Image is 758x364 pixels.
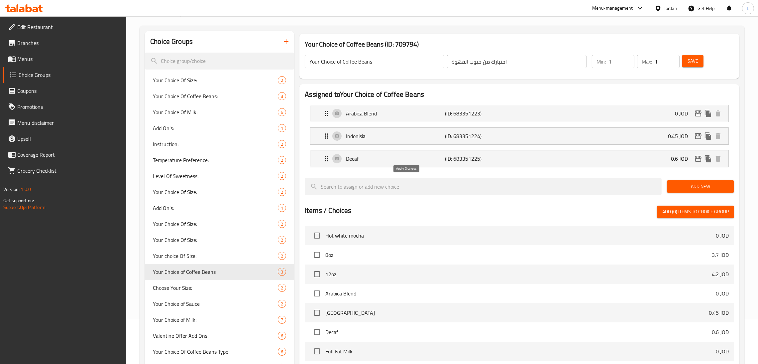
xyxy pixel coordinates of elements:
div: Choices [278,316,286,324]
a: Coupons [3,83,127,99]
div: Temperature Preference:2 [145,152,294,168]
p: Indonisia [346,132,445,140]
div: Choices [278,268,286,276]
div: Choices [278,332,286,340]
span: Your Choice of Coffee Beans [153,268,278,276]
span: 2 [278,253,286,259]
div: Your Choice Of Milk:6 [145,104,294,120]
div: Choices [278,284,286,292]
span: Select choice [310,325,324,339]
span: 2 [278,285,286,291]
div: Valentine Offer Add Ons:6 [145,328,294,344]
span: 12oz [325,270,712,278]
span: 3 [278,93,286,99]
h2: Items / Choices [305,206,351,216]
p: 0.45 JOD [709,309,729,317]
input: search [305,178,662,195]
button: duplicate [703,154,713,164]
span: Edit Restaurant [17,23,121,31]
span: 1.0.0 [21,185,31,194]
span: Select choice [310,344,324,358]
div: Choices [278,108,286,116]
div: Your Choice of Sauce2 [145,296,294,312]
div: Your Choice Of Size:2 [145,216,294,232]
span: Coupons [17,87,121,95]
span: Level Of Sweetness: [153,172,278,180]
p: (ID: 683351223) [445,109,511,117]
span: Your Choice of Sauce [153,300,278,308]
span: Upsell [17,135,121,143]
span: Select choice [310,306,324,320]
div: Your Choice of Milk:7 [145,312,294,328]
span: 1 [278,205,286,211]
button: edit [693,108,703,118]
input: search [145,53,294,70]
li: Expand [305,102,734,125]
span: 2 [278,221,286,227]
span: 2 [278,157,286,163]
span: Get support on: [3,196,34,205]
span: Hot white mocha [325,232,716,240]
p: (ID: 683351224) [445,132,511,140]
span: Instruction: [153,140,278,148]
div: Choices [278,124,286,132]
h2: Choice Groups [150,37,193,47]
a: Coverage Report [3,147,127,163]
span: Your Choice of Milk: [153,316,278,324]
span: Choice Groups [19,71,121,79]
span: 6 [278,349,286,355]
span: Full Fat Milk [325,347,716,355]
button: duplicate [703,108,713,118]
p: 0.45 JOD [668,132,693,140]
p: 0 JOD [716,289,729,297]
button: edit [693,131,703,141]
div: Choices [278,236,286,244]
p: (ID: 683351225) [445,155,511,163]
div: Choices [278,172,286,180]
div: Level Of Sweetness:2 [145,168,294,184]
span: Your Choice Of Milk: [153,108,278,116]
span: Select choice [310,267,324,281]
span: 8oz [325,251,712,259]
div: Choices [278,156,286,164]
span: 1 [278,125,286,131]
span: Branches [17,39,121,47]
li: Expand [305,125,734,147]
a: Choice Groups [3,67,127,83]
a: Grocery Checklist [3,163,127,179]
span: Your Choice Of Coffee Beans Type [153,348,278,356]
button: delete [713,154,723,164]
span: 2 [278,77,286,84]
span: 2 [278,173,286,179]
p: 0 JOD [675,109,693,117]
span: Promotions [17,103,121,111]
p: Decaf [346,155,445,163]
div: Your Choice Of Size:2 [145,184,294,200]
button: duplicate [703,131,713,141]
a: Branches [3,35,127,51]
div: Your Choice Of Coffee Beans:3 [145,88,294,104]
span: Coverage Report [17,151,121,159]
h3: Your Choice of Coffee Beans (ID: 709794) [305,39,734,50]
li: Expand [305,147,734,170]
p: 0.6 JOD [712,328,729,336]
p: 3.7 JOD [712,251,729,259]
div: Choices [278,188,286,196]
span: Add New [672,182,729,191]
a: Support.OpsPlatform [3,203,46,212]
div: Choices [278,252,286,260]
span: Menu disclaimer [17,119,121,127]
span: Your Choice Of Coffee Beans: [153,92,278,100]
div: Expand [310,150,728,167]
span: Your choice Of Size: [153,252,278,260]
h2: Assigned to Your Choice of Coffee Beans [305,90,734,99]
span: 3 [278,269,286,275]
span: 2 [278,301,286,307]
span: Select choice [310,286,324,300]
span: Your Choice Of Size: [153,76,278,84]
span: 2 [278,141,286,147]
span: Grocery Checklist [17,167,121,175]
span: Select choice [310,229,324,243]
span: Temperature Preference: [153,156,278,164]
button: Add New [667,180,734,193]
